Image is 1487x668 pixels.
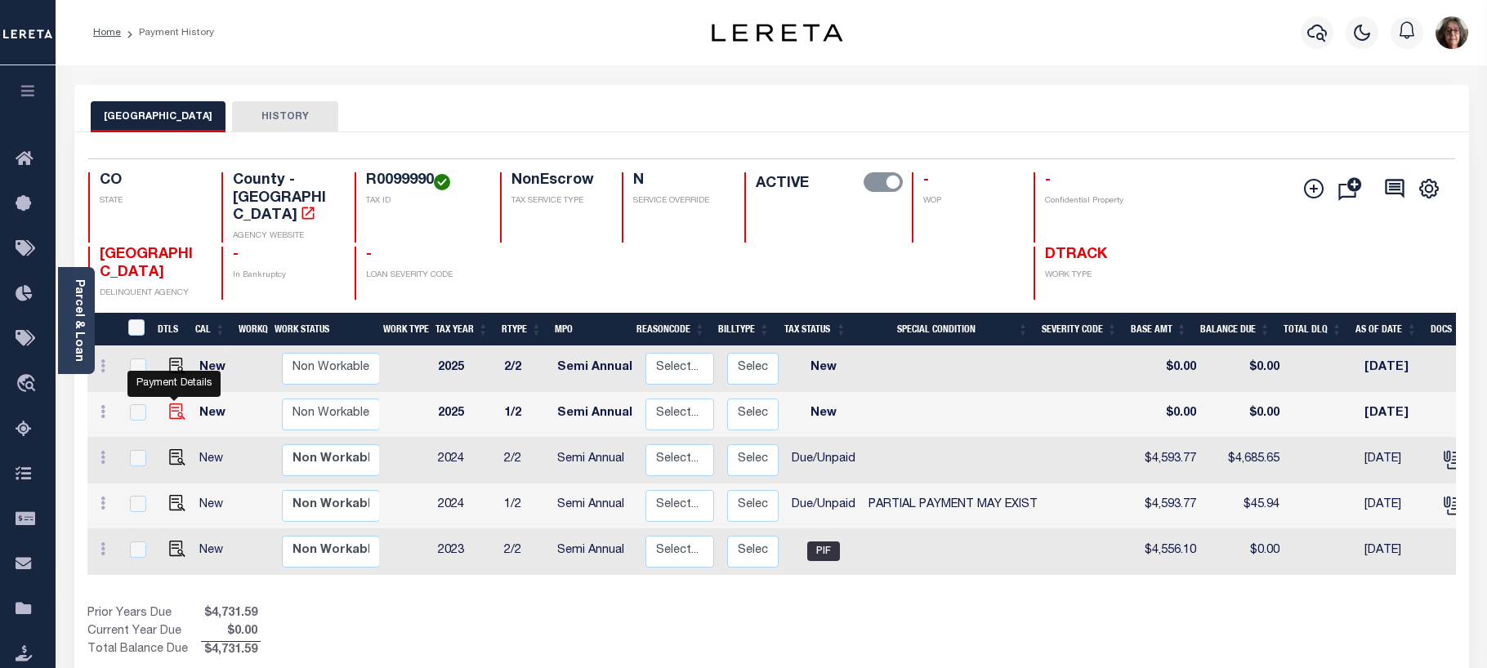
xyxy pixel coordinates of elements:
p: LOAN SEVERITY CODE [366,269,480,282]
td: $4,593.77 [1133,438,1203,483]
th: Base Amt: activate to sort column ascending [1124,313,1194,346]
th: &nbsp; [118,313,152,346]
img: logo-dark.svg [712,24,842,42]
p: WORK TYPE [1045,269,1147,282]
th: ReasonCode: activate to sort column ascending [630,313,712,346]
th: Severity Code: activate to sort column ascending [1035,313,1124,346]
span: PIF [807,541,840,561]
td: [DATE] [1358,346,1432,392]
td: New [193,438,238,483]
td: New [785,392,862,438]
p: TAX SERVICE TYPE [511,195,602,207]
td: 2/2 [498,438,551,483]
td: $4,685.65 [1203,438,1286,483]
td: 2025 [431,392,498,438]
td: 1/2 [498,483,551,529]
span: $4,731.59 [201,642,261,660]
td: Due/Unpaid [785,483,862,529]
td: $0.00 [1203,346,1286,392]
th: DTLS [151,313,189,346]
button: HISTORY [232,101,338,132]
td: [DATE] [1358,529,1432,575]
div: Payment Details [127,371,221,397]
p: WOP [923,195,1014,207]
td: $0.00 [1133,346,1203,392]
span: - [366,247,372,262]
p: In Bankruptcy [233,269,335,282]
td: Due/Unpaid [785,438,862,483]
td: $4,556.10 [1133,529,1203,575]
td: $45.94 [1203,483,1286,529]
td: New [193,346,238,392]
td: 2024 [431,438,498,483]
th: As of Date: activate to sort column ascending [1349,313,1424,346]
td: $4,593.77 [1133,483,1203,529]
td: [DATE] [1358,438,1432,483]
span: DTRACK [1045,247,1107,262]
p: DELINQUENT AGENCY [100,287,202,300]
td: 1/2 [498,392,551,438]
td: New [193,483,238,529]
th: CAL: activate to sort column ascending [189,313,232,346]
span: - [1045,173,1051,188]
td: 2/2 [498,529,551,575]
th: Work Status [268,313,378,346]
td: New [193,392,238,438]
a: Parcel & Loan [73,279,84,362]
p: Confidential Property [1045,195,1147,207]
a: Home [93,28,121,38]
h4: N [633,172,724,190]
td: $0.00 [1133,392,1203,438]
th: Balance Due: activate to sort column ascending [1194,313,1277,346]
th: &nbsp;&nbsp;&nbsp;&nbsp;&nbsp;&nbsp;&nbsp;&nbsp;&nbsp;&nbsp; [87,313,118,346]
th: Tax Year: activate to sort column ascending [429,313,495,346]
p: STATE [100,195,202,207]
span: $0.00 [201,623,261,641]
td: 2024 [431,483,498,529]
span: PARTIAL PAYMENT MAY EXIST [869,499,1038,510]
td: Semi Annual [551,529,639,575]
p: AGENCY WEBSITE [233,230,335,243]
th: BillType: activate to sort column ascending [712,313,776,346]
p: SERVICE OVERRIDE [633,195,724,207]
span: - [233,247,239,262]
td: Total Balance Due [87,641,201,659]
th: RType: activate to sort column ascending [495,313,548,346]
th: MPO [548,313,630,346]
th: Total DLQ: activate to sort column ascending [1277,313,1349,346]
th: Tax Status: activate to sort column ascending [776,313,853,346]
h4: CO [100,172,202,190]
h4: NonEscrow [511,172,602,190]
td: Semi Annual [551,438,639,483]
i: travel_explore [16,374,42,395]
th: Work Type [377,313,429,346]
td: 2023 [431,529,498,575]
span: [GEOGRAPHIC_DATA] [100,247,193,280]
th: Special Condition: activate to sort column ascending [853,313,1035,346]
td: Semi Annual [551,346,639,392]
th: Docs [1424,313,1462,346]
td: 2/2 [498,346,551,392]
li: Payment History [121,25,214,40]
h4: R0099990 [366,172,480,190]
label: ACTIVE [756,172,809,195]
td: [DATE] [1358,392,1432,438]
td: Prior Years Due [87,605,201,623]
td: New [785,346,862,392]
td: 2025 [431,346,498,392]
p: TAX ID [366,195,480,207]
td: [DATE] [1358,483,1432,529]
td: Current Year Due [87,623,201,641]
th: WorkQ [232,313,268,346]
td: Semi Annual [551,392,639,438]
td: New [193,529,238,575]
span: $4,731.59 [201,605,261,623]
td: Semi Annual [551,483,639,529]
span: - [923,173,929,188]
h4: County - [GEOGRAPHIC_DATA] [233,172,335,225]
button: [GEOGRAPHIC_DATA] [91,101,226,132]
td: $0.00 [1203,529,1286,575]
td: $0.00 [1203,392,1286,438]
